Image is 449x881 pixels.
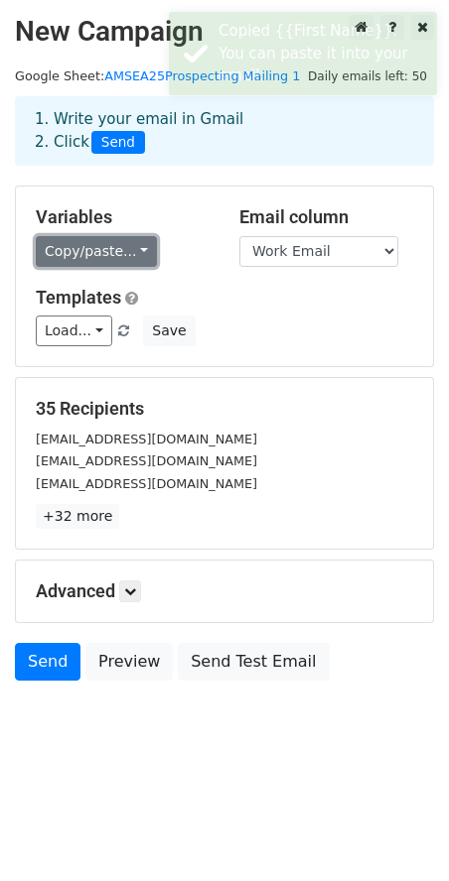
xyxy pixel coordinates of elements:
[36,206,210,228] h5: Variables
[104,68,300,83] a: AMSEA25Prospecting Mailing 1
[36,236,157,267] a: Copy/paste...
[36,398,413,420] h5: 35 Recipients
[219,20,429,87] div: Copied {{First Name}}. You can paste it into your email.
[350,786,449,881] iframe: Chat Widget
[239,206,413,228] h5: Email column
[85,643,173,681] a: Preview
[178,643,329,681] a: Send Test Email
[36,315,112,346] a: Load...
[15,68,300,83] small: Google Sheet:
[36,432,257,446] small: [EMAIL_ADDRESS][DOMAIN_NAME]
[15,15,434,49] h2: New Campaign
[20,108,429,154] div: 1. Write your email in Gmail 2. Click
[36,580,413,602] h5: Advanced
[36,287,121,308] a: Templates
[36,476,257,491] small: [EMAIL_ADDRESS][DOMAIN_NAME]
[15,643,80,681] a: Send
[91,131,145,155] span: Send
[143,315,195,346] button: Save
[36,453,257,468] small: [EMAIL_ADDRESS][DOMAIN_NAME]
[36,504,119,529] a: +32 more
